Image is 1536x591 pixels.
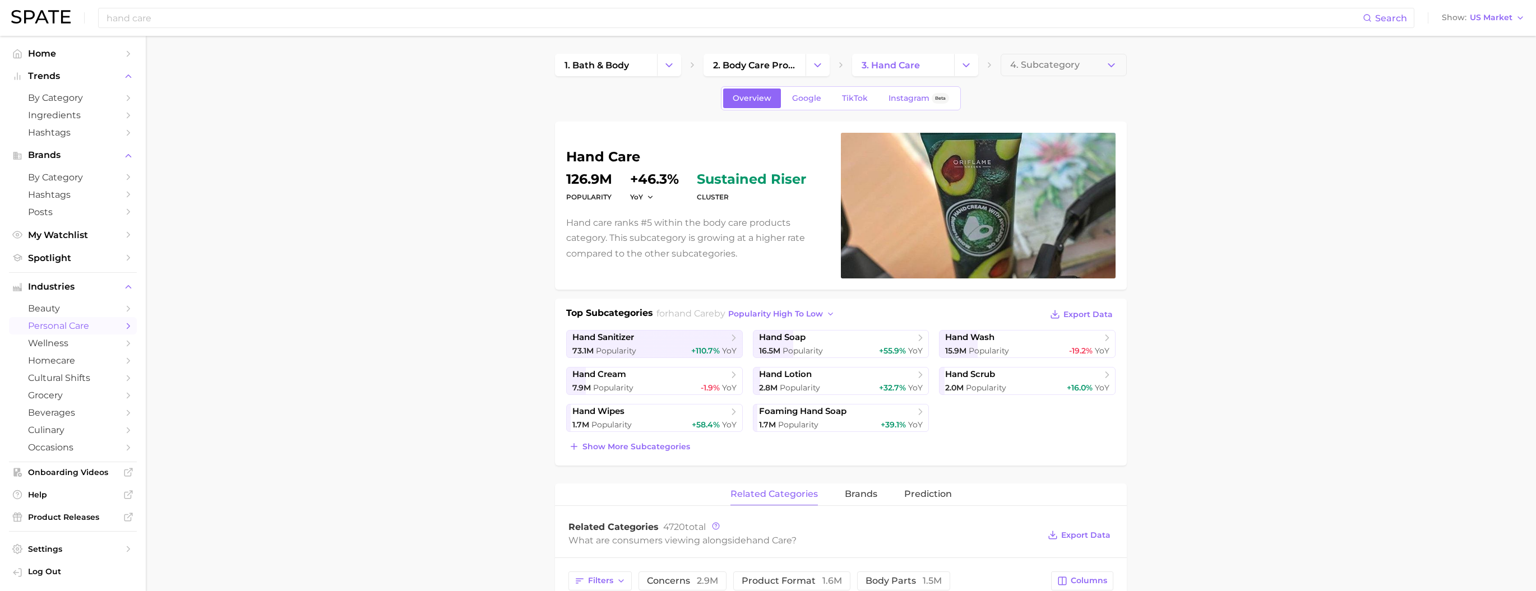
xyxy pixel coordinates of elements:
[753,367,929,395] a: hand lotion2.8m Popularity+32.7% YoY
[9,106,137,124] a: Ingredients
[866,576,942,585] span: body parts
[9,334,137,352] a: wellness
[566,150,827,164] h1: hand care
[28,544,118,554] span: Settings
[9,509,137,525] a: Product Releases
[663,522,685,532] span: 4720
[28,48,118,59] span: Home
[9,387,137,404] a: grocery
[759,383,778,393] span: 2.8m
[722,346,737,356] span: YoY
[9,404,137,421] a: beverages
[969,346,1009,356] span: Popularity
[568,533,1039,548] div: What are consumers viewing alongside ?
[582,442,690,452] span: Show more subcategories
[28,373,118,383] span: cultural shifts
[862,60,920,71] span: 3. hand care
[9,203,137,221] a: Posts
[697,575,718,586] span: 2.9m
[728,309,823,319] span: popularity high to low
[945,346,966,356] span: 15.9m
[657,54,681,76] button: Change Category
[565,60,629,71] span: 1. bath & body
[1001,54,1127,76] button: 4. Subcategory
[656,308,838,319] span: for by
[566,306,653,323] h1: Top Subcategories
[668,308,714,319] span: hand care
[9,124,137,141] a: Hashtags
[722,383,737,393] span: YoY
[9,464,137,481] a: Onboarding Videos
[9,486,137,503] a: Help
[572,383,591,393] span: 7.9m
[954,54,978,76] button: Change Category
[713,60,796,71] span: 2. body care products
[832,89,877,108] a: TikTok
[588,576,613,585] span: Filters
[9,186,137,203] a: Hashtags
[889,94,929,103] span: Instagram
[778,420,818,430] span: Popularity
[1045,527,1113,543] button: Export Data
[935,94,946,103] span: Beta
[566,330,743,358] a: hand sanitizer73.1m Popularity+110.7% YoY
[9,68,137,85] button: Trends
[9,541,137,557] a: Settings
[572,406,624,417] span: hand wipes
[1061,530,1111,540] span: Export Data
[1051,571,1113,590] button: Columns
[28,127,118,138] span: Hashtags
[28,442,118,453] span: occasions
[28,253,118,263] span: Spotlight
[9,300,137,317] a: beauty
[780,383,820,393] span: Popularity
[555,54,657,76] a: 1. bath & body
[1047,306,1116,322] button: Export Data
[1069,346,1093,356] span: -19.2%
[630,173,679,186] dd: +46.3%
[566,215,827,261] p: Hand care ranks #5 within the body care products category. This subcategory is growing at a highe...
[28,490,118,500] span: Help
[923,575,942,586] span: 1.5m
[28,207,118,217] span: Posts
[591,420,632,430] span: Popularity
[566,367,743,395] a: hand cream7.9m Popularity-1.9% YoY
[572,369,626,380] span: hand cream
[28,566,128,576] span: Log Out
[1442,15,1466,21] span: Show
[28,230,118,240] span: My Watchlist
[568,522,659,532] span: Related Categories
[28,512,118,522] span: Product Releases
[647,576,718,585] span: concerns
[879,89,959,108] a: InstagramBeta
[704,54,806,76] a: 2. body care products
[945,332,994,343] span: hand wash
[9,421,137,439] a: culinary
[28,467,118,477] span: Onboarding Videos
[630,192,654,202] button: YoY
[783,89,831,108] a: Google
[28,71,118,81] span: Trends
[845,489,877,499] span: brands
[9,45,137,62] a: Home
[1095,383,1109,393] span: YoY
[908,346,923,356] span: YoY
[939,367,1116,395] a: hand scrub2.0m Popularity+16.0% YoY
[691,346,720,356] span: +110.7%
[572,420,589,430] span: 1.7m
[904,489,952,499] span: Prediction
[759,369,812,380] span: hand lotion
[9,147,137,164] button: Brands
[28,407,118,418] span: beverages
[753,330,929,358] a: hand soap16.5m Popularity+55.9% YoY
[9,89,137,106] a: by Category
[822,575,842,586] span: 1.6m
[9,169,137,186] a: by Category
[759,420,776,430] span: 1.7m
[697,173,806,186] span: sustained riser
[28,338,118,348] span: wellness
[945,369,995,380] span: hand scrub
[566,439,693,454] button: Show more subcategories
[939,330,1116,358] a: hand wash15.9m Popularity-19.2% YoY
[566,173,612,186] dd: 126.9m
